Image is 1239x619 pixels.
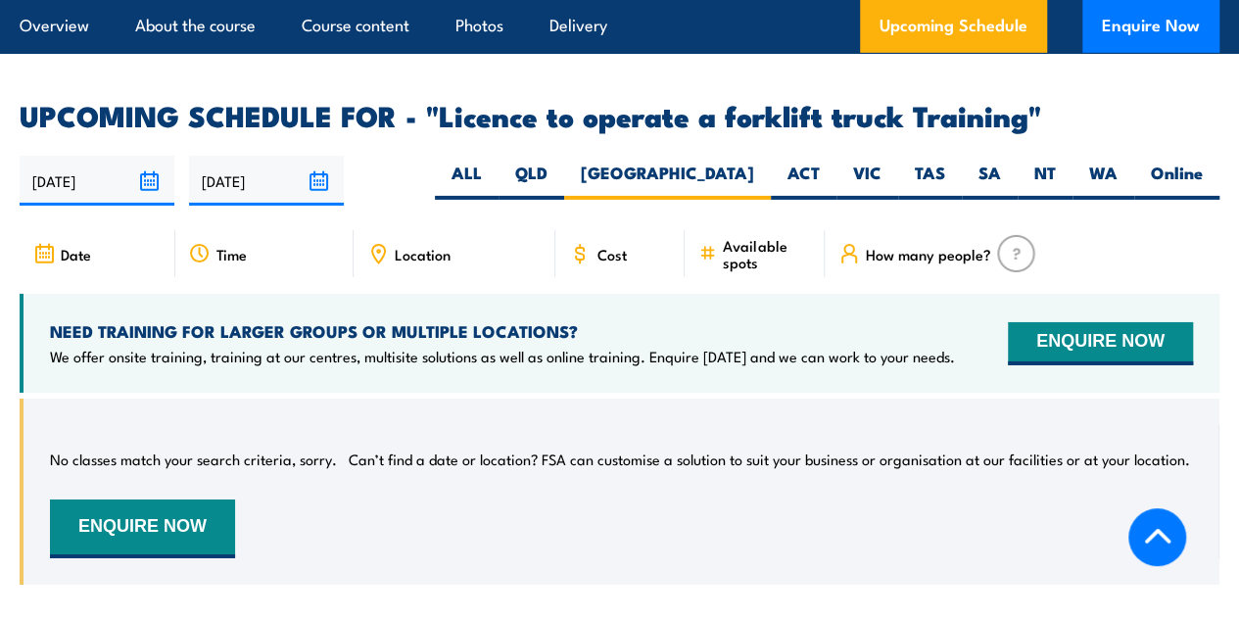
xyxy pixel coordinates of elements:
label: WA [1072,162,1134,200]
input: To date [189,156,344,206]
p: Can’t find a date or location? FSA can customise a solution to suit your business or organisation... [349,450,1190,469]
input: From date [20,156,174,206]
label: QLD [499,162,564,200]
label: ACT [771,162,836,200]
h4: NEED TRAINING FOR LARGER GROUPS OR MULTIPLE LOCATIONS? [50,320,955,342]
label: ALL [435,162,499,200]
p: No classes match your search criteria, sorry. [50,450,337,469]
label: Online [1134,162,1219,200]
span: Date [61,246,91,262]
button: ENQUIRE NOW [1008,322,1193,365]
label: TAS [898,162,962,200]
p: We offer onsite training, training at our centres, multisite solutions as well as online training... [50,347,955,366]
label: NT [1018,162,1072,200]
label: VIC [836,162,898,200]
h2: UPCOMING SCHEDULE FOR - "Licence to operate a forklift truck Training" [20,102,1219,127]
label: SA [962,162,1018,200]
span: Location [395,246,451,262]
span: Available spots [723,237,811,270]
button: ENQUIRE NOW [50,500,235,558]
label: [GEOGRAPHIC_DATA] [564,162,771,200]
span: Cost [596,246,626,262]
span: How many people? [866,246,991,262]
span: Time [216,246,247,262]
